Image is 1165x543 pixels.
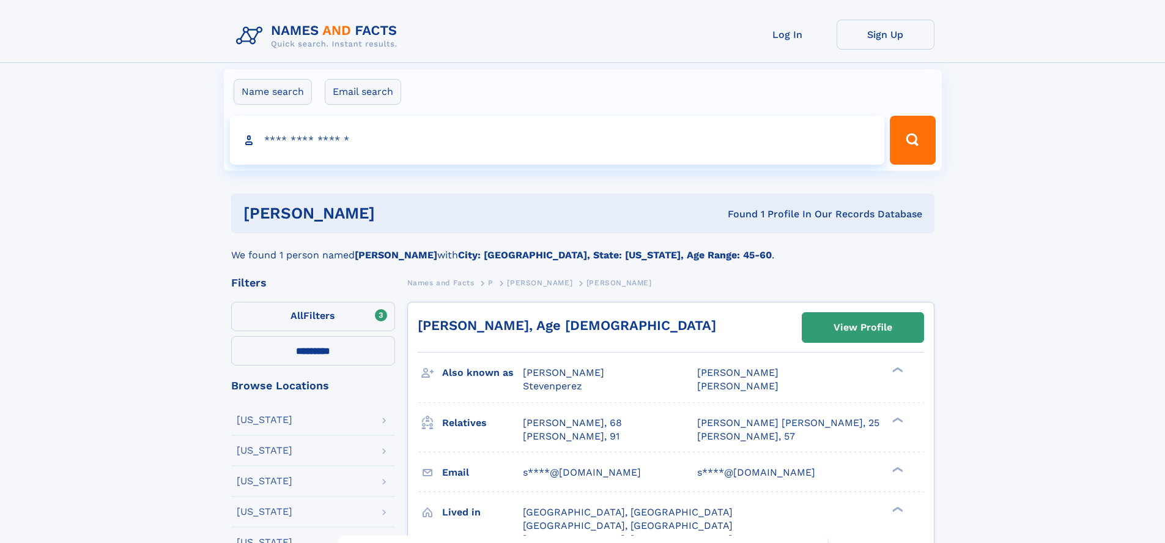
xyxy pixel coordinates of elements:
[231,233,934,263] div: We found 1 person named with .
[890,116,935,165] button: Search Button
[237,446,292,455] div: [US_STATE]
[237,476,292,486] div: [US_STATE]
[243,206,552,221] h1: [PERSON_NAME]
[231,277,395,288] div: Filters
[697,380,779,392] span: [PERSON_NAME]
[458,249,772,261] b: City: [GEOGRAPHIC_DATA], State: [US_STATE], Age Range: 45-60
[697,367,779,378] span: [PERSON_NAME]
[837,20,934,50] a: Sign Up
[889,505,904,513] div: ❯
[231,380,395,391] div: Browse Locations
[237,415,292,425] div: [US_STATE]
[325,79,401,105] label: Email search
[231,302,395,331] label: Filters
[231,20,407,53] img: Logo Names and Facts
[237,507,292,517] div: [US_STATE]
[507,279,572,287] span: [PERSON_NAME]
[889,416,904,424] div: ❯
[802,313,923,342] a: View Profile
[488,279,494,287] span: P
[290,310,303,321] span: All
[407,275,475,290] a: Names and Facts
[889,465,904,473] div: ❯
[523,380,582,392] span: Stevenperez
[442,502,523,523] h3: Lived in
[507,275,572,290] a: [PERSON_NAME]
[418,318,716,333] a: [PERSON_NAME], Age [DEMOGRAPHIC_DATA]
[551,208,922,221] div: Found 1 Profile In Our Records Database
[739,20,837,50] a: Log In
[697,416,879,430] a: [PERSON_NAME] [PERSON_NAME], 25
[442,362,523,383] h3: Also known as
[442,462,523,483] h3: Email
[697,430,795,443] a: [PERSON_NAME], 57
[586,279,652,287] span: [PERSON_NAME]
[889,366,904,374] div: ❯
[230,116,885,165] input: search input
[523,506,733,518] span: [GEOGRAPHIC_DATA], [GEOGRAPHIC_DATA]
[523,416,622,430] a: [PERSON_NAME], 68
[523,430,619,443] a: [PERSON_NAME], 91
[355,249,437,261] b: [PERSON_NAME]
[834,313,892,342] div: View Profile
[234,79,312,105] label: Name search
[523,367,604,378] span: [PERSON_NAME]
[488,275,494,290] a: P
[442,413,523,433] h3: Relatives
[523,520,733,531] span: [GEOGRAPHIC_DATA], [GEOGRAPHIC_DATA]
